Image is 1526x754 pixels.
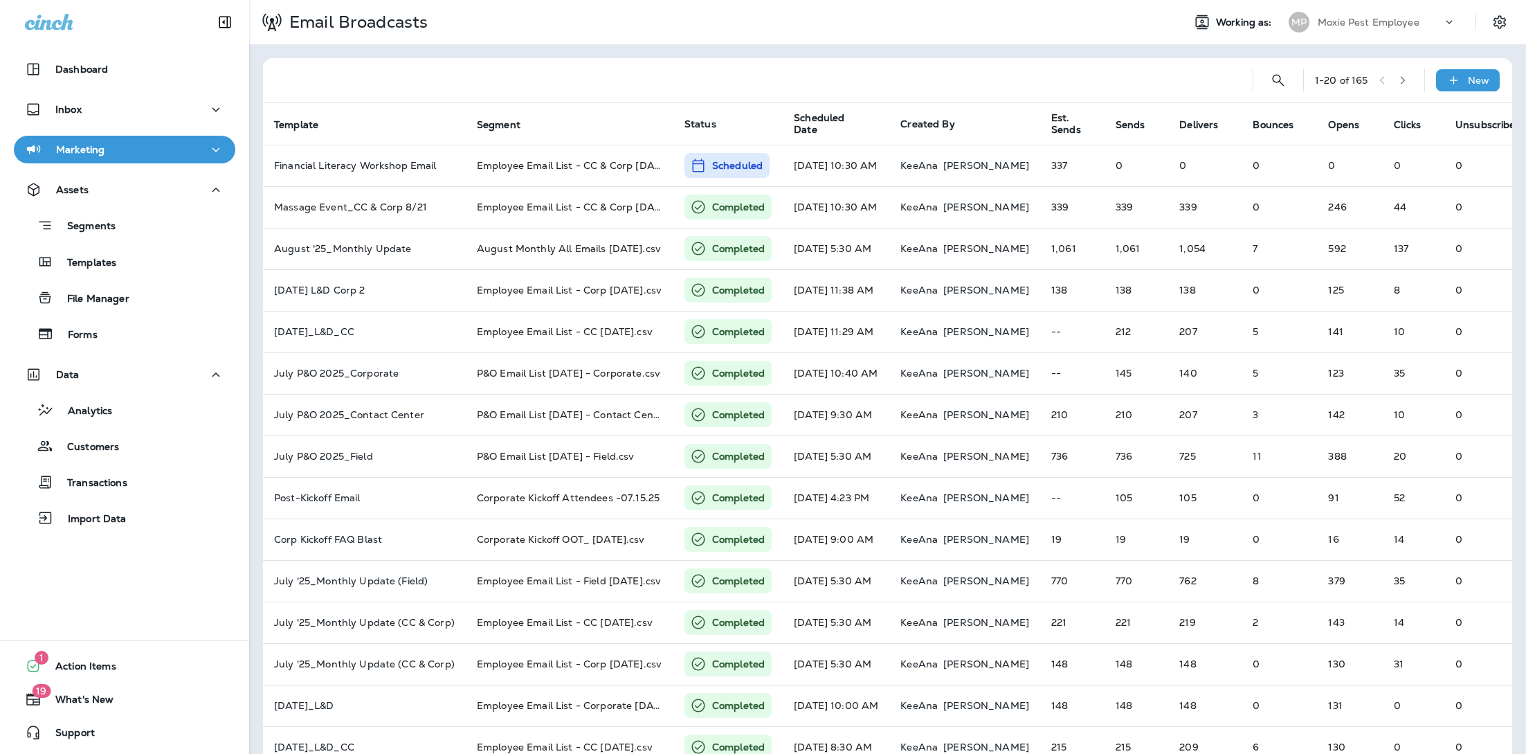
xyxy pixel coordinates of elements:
[900,451,938,462] p: KeeAna
[14,652,235,680] button: 1Action Items
[783,228,889,269] td: [DATE] 5:30 AM
[712,408,765,422] p: Completed
[783,269,889,311] td: [DATE] 11:38 AM
[1242,685,1317,726] td: 0
[53,441,119,454] p: Customers
[274,119,318,131] span: Template
[1105,145,1169,186] td: 0
[1242,311,1317,352] td: 5
[1328,201,1346,213] span: Open rate:73% (Opens/Sends)
[1394,741,1401,753] span: 0
[712,449,765,463] p: Completed
[1040,145,1105,186] td: 337
[1168,436,1242,477] td: 725
[1394,533,1404,546] span: Click rate:88% (Clicks/Opens)
[1168,394,1242,436] td: 207
[14,395,235,424] button: Analytics
[1040,477,1105,519] td: --
[1168,519,1242,560] td: 19
[1394,284,1400,296] span: Click rate:6% (Clicks/Opens)
[900,160,938,171] p: KeeAna
[684,118,716,130] span: Status
[1105,394,1169,436] td: 210
[55,64,108,75] p: Dashboard
[783,352,889,394] td: [DATE] 10:40 AM
[1328,284,1343,296] span: Open rate:91% (Opens/Sends)
[55,104,82,115] p: Inbox
[1116,118,1163,131] span: Sends
[1040,643,1105,685] td: 148
[900,409,938,420] p: KeeAna
[900,243,938,254] p: KeeAna
[1328,741,1345,753] span: Open rate:60% (Opens/Sends)
[712,366,765,380] p: Completed
[1394,658,1404,670] span: Click rate:24% (Clicks/Opens)
[943,534,1029,545] p: [PERSON_NAME]
[1328,242,1345,255] span: Open rate:56% (Opens/Sends)
[477,367,660,379] span: P&O Email List 07.16.2025 - Corporate.csv
[712,532,765,546] p: Completed
[14,55,235,83] button: Dashboard
[712,491,765,505] p: Completed
[943,658,1029,670] p: [PERSON_NAME]
[14,685,235,713] button: 19What's New
[1105,269,1169,311] td: 138
[53,257,116,270] p: Templates
[712,283,765,297] p: Completed
[14,319,235,348] button: Forms
[1328,409,1344,421] span: Open rate:68% (Opens/Sends)
[1394,699,1401,712] span: 0
[1168,186,1242,228] td: 339
[14,431,235,460] button: Customers
[712,325,765,339] p: Completed
[1455,119,1520,131] span: Unsubscribes
[712,740,765,754] p: Completed
[1394,119,1421,131] span: Clicks
[14,176,235,204] button: Assets
[477,575,661,587] span: Employee Email List - Field 6.30.25.csv
[712,657,765,671] p: Completed
[1105,436,1169,477] td: 736
[274,534,455,545] p: Corp Kickoff FAQ Blast
[274,451,455,462] p: July P&O 2025_Field
[1328,367,1343,379] span: Open rate:85% (Opens/Sends)
[900,617,938,628] p: KeeAna
[1168,269,1242,311] td: 138
[1105,643,1169,685] td: 148
[900,326,938,337] p: KeeAna
[14,467,235,496] button: Transactions
[14,361,235,388] button: Data
[1242,228,1317,269] td: 7
[712,242,765,255] p: Completed
[1216,17,1275,28] span: Working as:
[1242,477,1317,519] td: 0
[477,409,686,421] span: P&O Email List 07.16.2025 - Contact Center.csv
[42,727,95,744] span: Support
[477,284,662,296] span: Employee Email List - Corp 7.24.25.csv
[1040,560,1105,602] td: 770
[1242,186,1317,228] td: 0
[14,96,235,123] button: Inbox
[1242,643,1317,685] td: 0
[1242,145,1317,186] td: 0
[42,661,116,677] span: Action Items
[1168,145,1242,186] td: 0
[1116,119,1145,131] span: Sends
[274,575,455,586] p: July '25_Monthly Update (Field)
[274,160,455,171] p: Financial Literacy Workshop Email
[54,405,112,418] p: Analytics
[1394,492,1405,504] span: Click rate:57% (Clicks/Opens)
[1487,10,1512,35] button: Settings
[1105,602,1169,643] td: 221
[900,534,938,545] p: KeeAna
[900,700,938,711] p: KeeAna
[477,325,653,338] span: Employee Email List - CC 7.24.25.csv
[1315,75,1368,86] div: 1 - 20 of 165
[477,492,660,504] span: Corporate Kickoff Attendees -07.15.25
[274,700,455,711] p: June 2025_L&D
[1179,118,1236,131] span: Delivers
[712,616,765,629] p: Completed
[1394,450,1406,463] span: Click rate:5% (Clicks/Opens)
[783,311,889,352] td: [DATE] 11:29 AM
[14,210,235,240] button: Segments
